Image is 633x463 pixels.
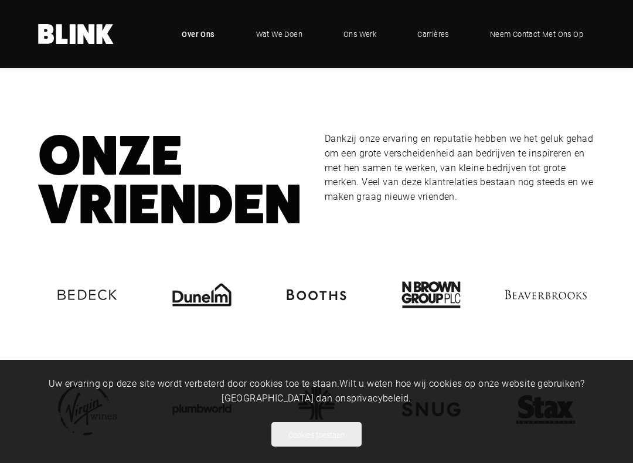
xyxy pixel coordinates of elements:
img: N-Bruine Groep [382,246,481,344]
a: Carrières [406,16,461,52]
font: vrienden [38,172,301,236]
font: Onze [38,124,182,188]
img: Tooien [38,246,137,344]
font: Over ons [182,29,215,39]
a: Over ons [170,16,226,52]
a: privacybeleid [351,391,409,404]
font: Uw ervaring op deze site wordt verbeterd door cookies toe te staan. [49,377,340,389]
font: Wilt u weten hoe wij cookies op onze website gebruiken? [GEOGRAPHIC_DATA] dan ons [222,377,584,404]
font: Dankzij onze ervaring en reputatie hebben we het geluk gehad om een grote verscheidenheid aan bed... [325,132,593,202]
font: Cookies toestaan [288,430,345,440]
img: Dunelm [153,246,251,344]
font: . [409,391,411,404]
img: Kraampjes [267,246,366,344]
a: Neem contact met ons op [478,16,595,52]
font: Carrières [417,29,449,39]
a: Wat we doen [244,16,314,52]
a: Thuis [38,24,114,44]
button: Cookies toestaan [271,422,362,447]
font: Ons werk [343,29,376,39]
font: Neem contact met ons op [490,29,583,39]
img: Beverbrooks [496,246,595,344]
a: Ons werk [332,16,388,52]
font: Wat we doen [256,29,302,39]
